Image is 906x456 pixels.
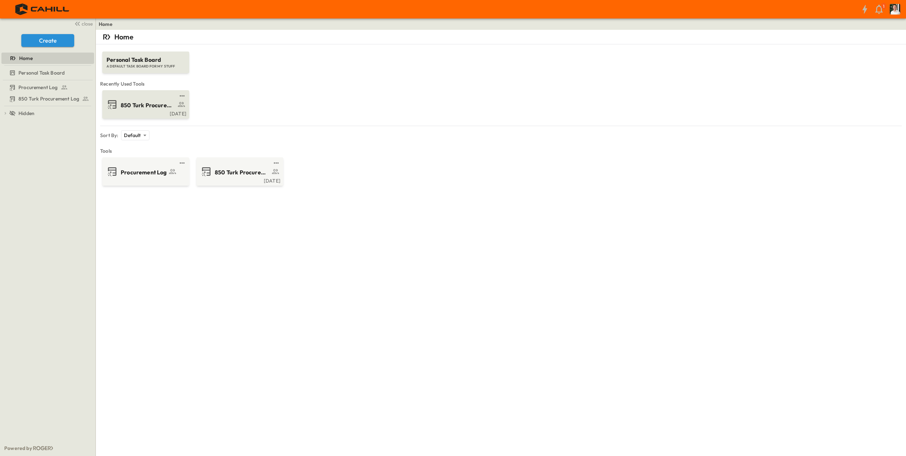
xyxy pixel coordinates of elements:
[18,110,34,117] span: Hidden
[100,132,118,139] p: Sort By:
[18,95,79,102] span: 850 Turk Procurement Log
[102,44,190,73] a: Personal Task BoardA DEFAULT TASK BOARD FOR MY STUFF
[99,21,113,28] a: Home
[100,80,902,87] span: Recently Used Tools
[100,147,902,154] span: Tools
[104,110,186,116] a: [DATE]
[1,82,94,93] div: Procurement Logtest
[107,64,185,69] span: A DEFAULT TASK BOARD FOR MY STUFF
[1,53,93,63] a: Home
[114,32,133,42] p: Home
[121,168,167,177] span: Procurement Log
[19,55,33,62] span: Home
[18,69,65,76] span: Personal Task Board
[71,18,94,28] button: close
[178,92,186,100] button: test
[121,101,176,109] span: 850 Turk Procurement Log
[1,67,94,78] div: Personal Task Boardtest
[1,68,93,78] a: Personal Task Board
[1,82,93,92] a: Procurement Log
[107,56,185,64] span: Personal Task Board
[9,2,77,17] img: 4f72bfc4efa7236828875bac24094a5ddb05241e32d018417354e964050affa1.png
[104,166,186,177] a: Procurement Log
[124,132,141,139] p: Default
[890,4,900,15] img: Profile Picture
[178,159,186,167] button: test
[198,166,280,177] a: 850 Turk Procurement Log
[215,168,270,177] span: 850 Turk Procurement Log
[21,34,74,47] button: Create
[82,20,93,27] span: close
[99,21,117,28] nav: breadcrumbs
[883,4,884,9] p: 1
[1,93,94,104] div: 850 Turk Procurement Logtest
[121,130,149,140] div: Default
[198,177,280,183] a: [DATE]
[104,99,186,110] a: 850 Turk Procurement Log
[18,84,58,91] span: Procurement Log
[1,94,93,104] a: 850 Turk Procurement Log
[272,159,280,167] button: test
